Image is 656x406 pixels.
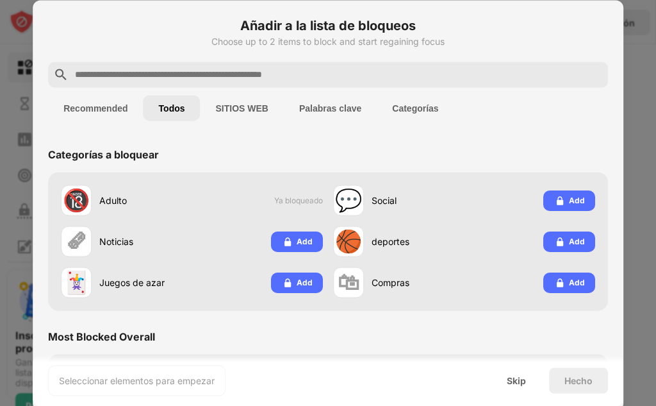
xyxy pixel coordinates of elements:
div: 💬 [335,187,362,214]
button: Categorías [377,95,454,121]
div: 🛍 [338,269,359,296]
div: Noticias [99,235,192,248]
div: 🗞 [65,228,87,255]
div: Add [569,276,585,289]
div: Social [372,194,464,207]
div: 🏀 [335,228,362,255]
button: SITIOS WEB [201,95,284,121]
div: Compras [372,276,464,289]
div: Adulto [99,194,192,207]
div: Add [569,194,585,207]
div: Categorías a bloquear [48,148,159,160]
div: Add [297,276,313,289]
h6: Añadir a la lista de bloqueos [48,15,608,35]
img: search.svg [53,67,69,82]
div: deportes [372,235,464,248]
div: 🃏 [63,269,90,296]
div: Seleccionar elementos para empezar [59,374,215,387]
div: 🔞 [63,187,90,214]
span: Ya bloqueado [274,196,323,205]
div: Add [569,235,585,248]
button: Palabras clave [284,95,377,121]
div: Choose up to 2 items to block and start regaining focus [48,36,608,46]
button: Todos [143,95,201,121]
div: Skip [507,375,526,385]
div: Add [297,235,313,248]
div: Juegos de azar [99,276,192,289]
button: Recommended [48,95,143,121]
div: Most Blocked Overall [48,330,155,343]
div: Hecho [564,375,593,385]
